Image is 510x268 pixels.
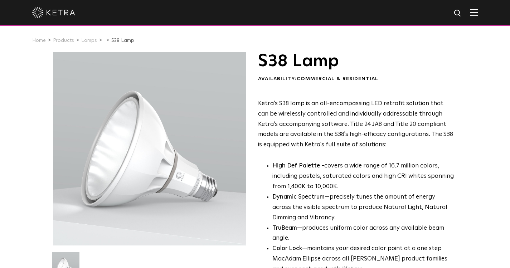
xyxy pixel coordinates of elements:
[470,9,478,16] img: Hamburger%20Nav.svg
[32,7,75,18] img: ketra-logo-2019-white
[258,99,455,150] p: Ketra’s S38 lamp is an all-encompassing LED retrofit solution that can be wirelessly controlled a...
[272,192,455,223] li: —precisely tunes the amount of energy across the visible spectrum to produce Natural Light, Natur...
[272,245,302,252] strong: Color Lock
[258,75,455,83] div: Availability:
[272,194,325,200] strong: Dynamic Spectrum
[32,38,46,43] a: Home
[272,223,455,244] li: —produces uniform color across any available beam angle.
[272,225,297,231] strong: TruBeam
[272,161,455,192] p: covers a wide range of 16.7 million colors, including pastels, saturated colors and high CRI whit...
[453,9,462,18] img: search icon
[258,52,455,70] h1: S38 Lamp
[272,163,324,169] strong: High Def Palette -
[53,38,74,43] a: Products
[81,38,97,43] a: Lamps
[111,38,134,43] a: S38 Lamp
[297,76,378,81] span: Commercial & Residential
